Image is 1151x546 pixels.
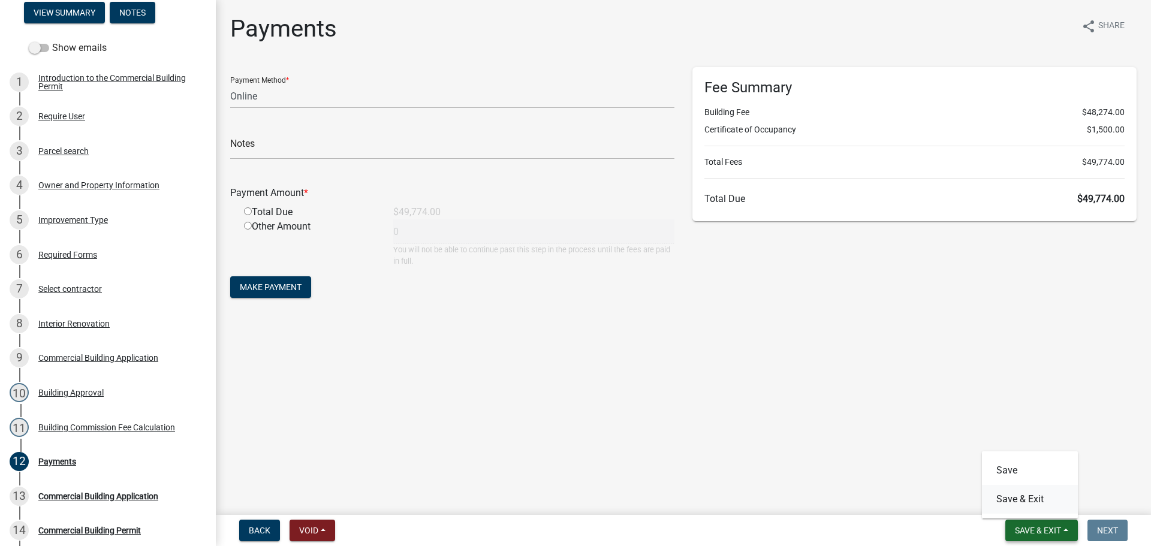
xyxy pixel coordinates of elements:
div: Select contractor [38,285,102,293]
div: Required Forms [38,251,97,259]
div: Save & Exit [982,451,1078,518]
div: Other Amount [235,219,384,267]
div: 3 [10,141,29,161]
i: share [1081,19,1096,34]
h6: Fee Summary [704,79,1125,96]
span: $48,274.00 [1082,106,1125,119]
div: Payment Amount [221,186,683,200]
button: Save [982,456,1078,485]
h6: Total Due [704,193,1125,204]
span: $49,774.00 [1082,156,1125,168]
div: Require User [38,112,85,120]
span: $49,774.00 [1077,193,1125,204]
span: Make Payment [240,282,302,292]
button: Make Payment [230,276,311,298]
button: shareShare [1072,14,1134,38]
div: 1 [10,73,29,92]
div: 4 [10,176,29,195]
div: 6 [10,245,29,264]
div: Introduction to the Commercial Building Permit [38,74,197,91]
div: 5 [10,210,29,230]
button: Save & Exit [982,485,1078,514]
div: 14 [10,521,29,540]
div: 8 [10,314,29,333]
div: Owner and Property Information [38,181,159,189]
button: Void [290,520,335,541]
button: Save & Exit [1005,520,1078,541]
div: Improvement Type [38,216,108,224]
button: Notes [110,2,155,23]
span: Share [1098,19,1125,34]
div: Building Commission Fee Calculation [38,423,175,432]
div: Building Approval [38,388,104,397]
div: 10 [10,383,29,402]
div: Total Due [235,205,384,219]
label: Show emails [29,41,107,55]
div: Parcel search [38,147,89,155]
div: Commercial Building Permit [38,526,141,535]
button: Next [1087,520,1128,541]
span: Save & Exit [1015,526,1061,535]
div: 7 [10,279,29,298]
div: 13 [10,487,29,506]
div: Commercial Building Application [38,492,158,500]
wm-modal-confirm: Summary [24,8,105,18]
button: Back [239,520,280,541]
div: Payments [38,457,76,466]
div: Commercial Building Application [38,354,158,362]
div: 9 [10,348,29,367]
li: Building Fee [704,106,1125,119]
span: Next [1097,526,1118,535]
li: Total Fees [704,156,1125,168]
button: View Summary [24,2,105,23]
div: 2 [10,107,29,126]
li: Certificate of Occupancy [704,123,1125,136]
span: Back [249,526,270,535]
span: $1,500.00 [1087,123,1125,136]
span: Void [299,526,318,535]
div: 11 [10,418,29,437]
div: 12 [10,452,29,471]
h1: Payments [230,14,337,43]
div: Interior Renovation [38,319,110,328]
wm-modal-confirm: Notes [110,8,155,18]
